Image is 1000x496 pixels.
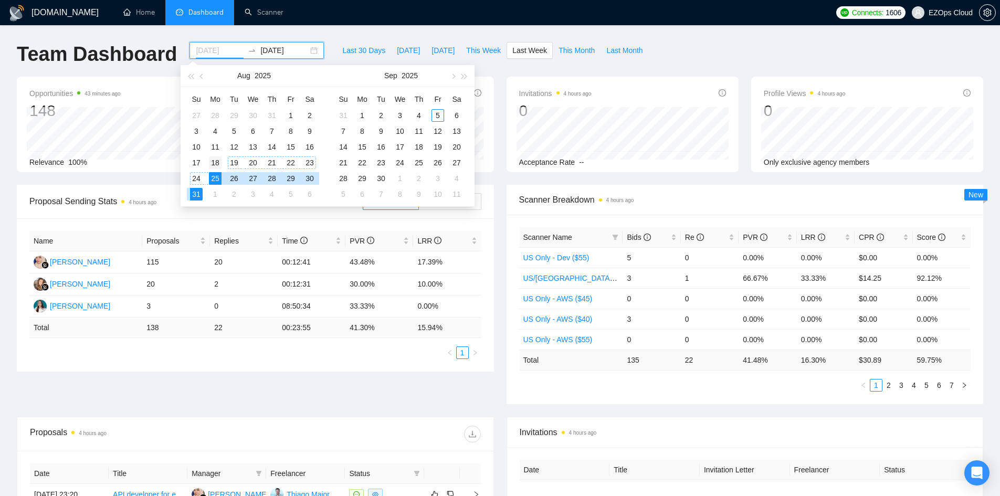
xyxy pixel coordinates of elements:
td: 2025-08-27 [244,171,262,186]
td: 2025-09-29 [353,171,372,186]
a: 1 [457,347,468,358]
span: Dashboard [188,8,224,17]
button: This Month [553,42,601,59]
div: 4 [413,109,425,122]
div: 5 [431,109,444,122]
a: 6 [933,379,945,391]
td: 2025-09-28 [334,171,353,186]
td: 2025-08-30 [300,171,319,186]
div: 7 [337,125,350,138]
div: 31 [266,109,278,122]
td: 2025-09-03 [391,108,409,123]
span: [DATE] [431,45,455,56]
a: setting [979,8,996,17]
a: searchScanner [245,8,283,17]
time: 4 hours ago [817,91,845,97]
td: 2025-08-09 [300,123,319,139]
div: Open Intercom Messenger [964,460,990,486]
td: 2025-08-07 [262,123,281,139]
th: Th [262,91,281,108]
div: 0 [519,101,592,121]
div: 31 [190,188,203,200]
span: Relevance [29,158,64,166]
div: 27 [247,172,259,185]
div: 23 [303,156,316,169]
div: 26 [431,156,444,169]
td: 2025-09-09 [372,123,391,139]
td: 2025-08-05 [225,123,244,139]
li: 2 [882,379,895,392]
div: 16 [375,141,387,153]
div: 6 [450,109,463,122]
li: 5 [920,379,933,392]
td: 2025-08-29 [281,171,300,186]
td: 2025-07-29 [225,108,244,123]
td: 2025-09-06 [300,186,319,202]
td: 2025-08-01 [281,108,300,123]
a: US Only - Dev ($55) [523,254,590,262]
td: 2025-10-05 [334,186,353,202]
th: Sa [300,91,319,108]
td: 2025-09-02 [372,108,391,123]
span: [DATE] [397,45,420,56]
td: 2025-09-02 [225,186,244,202]
span: Last 30 Days [342,45,385,56]
td: 2025-08-13 [244,139,262,155]
td: 2025-09-04 [409,108,428,123]
button: 2025 [402,65,418,86]
span: info-circle [474,89,481,97]
div: 15 [356,141,369,153]
td: 2025-09-01 [206,186,225,202]
div: 1 [285,109,297,122]
div: 27 [450,156,463,169]
span: This Month [559,45,595,56]
span: Only exclusive agency members [764,158,870,166]
td: 2025-08-31 [187,186,206,202]
td: 2025-09-06 [447,108,466,123]
img: upwork-logo.png [840,8,849,17]
span: right [472,350,478,356]
div: 29 [228,109,240,122]
div: 21 [337,156,350,169]
td: 2025-10-03 [428,171,447,186]
time: 43 minutes ago [85,91,120,97]
td: 2025-08-10 [187,139,206,155]
span: Opportunities [29,87,121,100]
div: 28 [266,172,278,185]
a: US Only - AWS ($40) [523,315,593,323]
div: 18 [209,156,222,169]
div: 10 [190,141,203,153]
th: Proposals [142,231,210,251]
td: 2025-08-14 [262,139,281,155]
span: 100% [68,158,87,166]
li: 6 [933,379,945,392]
td: 2025-08-31 [334,108,353,123]
div: 10 [394,125,406,138]
td: 2025-08-28 [262,171,281,186]
div: 20 [247,156,259,169]
td: 2025-09-13 [447,123,466,139]
div: 23 [375,156,387,169]
div: [PERSON_NAME] [50,256,110,268]
td: 2025-09-19 [428,139,447,155]
div: 148 [29,101,121,121]
div: 20 [450,141,463,153]
div: 29 [285,172,297,185]
span: right [961,382,967,388]
div: 6 [247,125,259,138]
div: 1 [209,188,222,200]
div: 6 [303,188,316,200]
div: 25 [209,172,222,185]
td: 2025-08-03 [187,123,206,139]
button: Aug [237,65,250,86]
div: 11 [413,125,425,138]
span: Last Month [606,45,643,56]
td: 2025-09-16 [372,139,391,155]
div: 5 [337,188,350,200]
a: NK[PERSON_NAME] [34,279,110,288]
li: 1 [456,346,469,359]
td: 2025-09-07 [334,123,353,139]
div: 9 [303,125,316,138]
div: 6 [356,188,369,200]
td: 2025-08-22 [281,155,300,171]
